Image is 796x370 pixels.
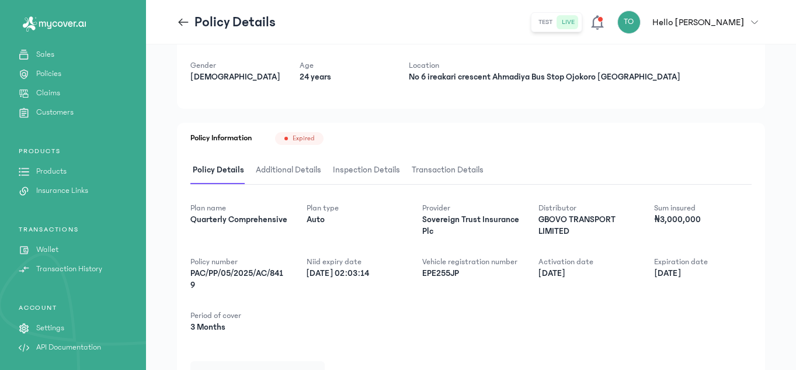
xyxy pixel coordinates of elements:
[190,157,253,184] button: Policy Details
[253,157,331,184] button: Additional Details
[422,214,520,237] p: Sovereign Trust Insurance Plc
[652,15,744,29] p: Hello [PERSON_NAME]
[654,202,752,214] p: Sum insured
[331,157,402,184] span: Inspection Details
[36,263,102,275] p: Transaction History
[307,214,404,226] p: Auto
[36,341,101,354] p: API Documentation
[654,268,752,279] p: [DATE]
[307,202,404,214] p: Plan type
[538,256,636,268] p: Activation date
[538,268,636,279] p: [DATE]
[253,157,324,184] span: Additional Details
[307,256,404,268] p: Niid expiry date
[538,202,636,214] p: Distributor
[36,244,58,256] p: Wallet
[36,49,54,61] p: Sales
[538,214,636,237] p: GBOVO TRANSPORT LIMITED
[190,321,288,333] p: 3 Months
[617,11,641,34] div: TO
[422,202,520,214] p: Provider
[36,165,67,178] p: Products
[300,71,390,83] p: 24 years
[654,256,752,268] p: Expiration date
[190,214,288,226] p: Quarterly Comprehensive
[409,60,680,71] p: Location
[617,11,765,34] button: TOHello [PERSON_NAME]
[190,202,288,214] p: Plan name
[409,157,493,184] button: Transaction Details
[190,132,252,145] h1: Policy Information
[293,134,314,143] span: Expired
[534,15,557,29] button: test
[422,268,520,279] p: EPE255JP
[36,185,88,197] p: Insurance Links
[307,268,404,279] p: [DATE] 02:03:14
[194,13,276,32] p: Policy Details
[190,60,281,71] p: Gender
[36,106,74,119] p: Customers
[36,68,61,80] p: Policies
[409,71,680,83] p: No 6 ireakari crescent Ahmadiya Bus Stop Ojokoro [GEOGRAPHIC_DATA]
[190,256,288,268] p: Policy number
[36,322,64,334] p: Settings
[300,60,390,71] p: Age
[654,214,752,226] p: ₦3,000,000
[422,256,520,268] p: Vehicle registration number
[190,71,281,83] p: [DEMOGRAPHIC_DATA]
[190,268,288,291] p: PAC/PP/05/2025/AC/8419
[36,87,60,99] p: Claims
[190,310,288,321] p: Period of cover
[331,157,409,184] button: Inspection Details
[557,15,579,29] button: live
[409,157,486,184] span: Transaction Details
[190,157,246,184] span: Policy Details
